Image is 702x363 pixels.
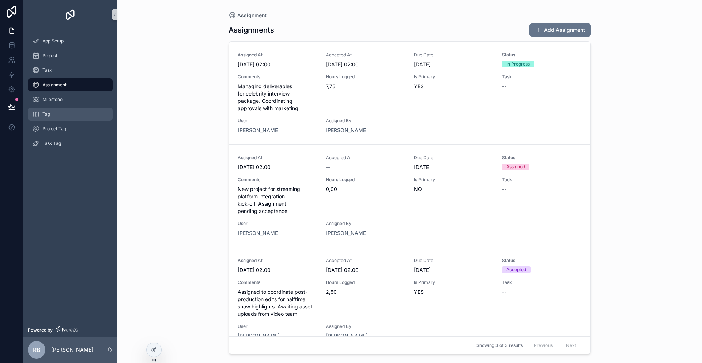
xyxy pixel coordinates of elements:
span: Tag [42,111,50,117]
span: Due Date [414,155,493,161]
a: [PERSON_NAME] [326,229,368,237]
a: [PERSON_NAME] [238,229,280,237]
span: Assigned At [238,155,317,161]
span: Assigned At [238,52,317,58]
span: Comments [238,177,317,183]
span: [DATE] 02:00 [238,164,317,171]
span: Hours Logged [326,74,405,80]
a: Assigned At[DATE] 02:00Accepted At[DATE] 02:00Due Date[DATE]StatusAcceptedCommentsAssigned to coo... [229,247,590,350]
span: Task [502,74,581,80]
img: App logo [64,9,76,20]
span: Accepted At [326,258,405,263]
span: 0,00 [326,186,405,193]
span: [DATE] 02:00 [238,61,317,68]
span: -- [502,83,506,90]
span: Powered by [28,327,53,333]
span: Assigned By [326,221,405,227]
span: YES [414,83,493,90]
span: NO [414,186,493,193]
span: Accepted At [326,52,405,58]
span: Showing 3 of 3 results [476,343,523,348]
span: Comments [238,74,317,80]
span: 7,75 [326,83,405,90]
a: [PERSON_NAME] [238,332,280,340]
span: Assignment [237,12,267,19]
span: Task [502,177,581,183]
span: Assigned By [326,323,405,329]
span: [DATE] 02:00 [326,61,405,68]
h1: Assignments [229,25,274,35]
span: Project [42,53,57,59]
span: Assigned By [326,118,405,124]
span: Accepted At [326,155,405,161]
a: [PERSON_NAME] [326,127,368,134]
span: Task Tag [42,141,61,146]
a: Powered by [23,323,117,337]
a: Project [28,49,113,62]
span: Due Date [414,52,493,58]
span: App Setup [42,38,64,44]
span: Is Primary [414,74,493,80]
span: Hours Logged [326,280,405,285]
a: Task Tag [28,137,113,150]
span: Assigned At [238,258,317,263]
div: Accepted [506,266,526,273]
span: User [238,118,317,124]
span: Assigned to coordinate post-production edits for halftime show highlights. Awaiting asset uploads... [238,288,317,318]
span: [DATE] [414,266,493,274]
a: Assignment [28,78,113,91]
span: Project Tag [42,126,66,132]
span: [DATE] 02:00 [238,266,317,274]
span: User [238,221,317,227]
span: Assignment [42,82,67,88]
div: Assigned [506,164,525,170]
a: Milestone [28,93,113,106]
span: Due Date [414,258,493,263]
div: In Progress [506,61,530,67]
a: Task [28,64,113,77]
span: Hours Logged [326,177,405,183]
button: Add Assignment [529,23,591,37]
a: [PERSON_NAME] [238,127,280,134]
span: YES [414,288,493,296]
span: -- [326,164,330,171]
div: scrollable content [23,29,117,160]
a: App Setup [28,34,113,48]
a: Project Tag [28,122,113,135]
span: New project for streaming platform integration kick-off. Assignment pending acceptance. [238,186,317,215]
span: User [238,323,317,329]
span: [DATE] 02:00 [326,266,405,274]
span: [DATE] [414,61,493,68]
span: Managing deliverables for celebrity interview package. Coordinating approvals with marketing. [238,83,317,112]
a: Assigned At[DATE] 02:00Accepted At--Due Date[DATE]StatusAssignedCommentsNew project for streaming... [229,144,590,247]
span: Is Primary [414,177,493,183]
span: Task [502,280,581,285]
span: Task [42,67,52,73]
a: [PERSON_NAME] [326,332,368,340]
span: Status [502,155,581,161]
span: Is Primary [414,280,493,285]
span: -- [502,186,506,193]
span: Status [502,52,581,58]
span: Milestone [42,97,63,102]
span: 2,50 [326,288,405,296]
p: [PERSON_NAME] [51,346,93,353]
a: Tag [28,108,113,121]
span: [DATE] [414,164,493,171]
span: -- [502,288,506,296]
a: Assignment [229,12,267,19]
a: Assigned At[DATE] 02:00Accepted At[DATE] 02:00Due Date[DATE]StatusIn ProgressCommentsManaging del... [229,42,590,144]
span: RB [33,345,41,354]
span: Status [502,258,581,263]
span: Comments [238,280,317,285]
